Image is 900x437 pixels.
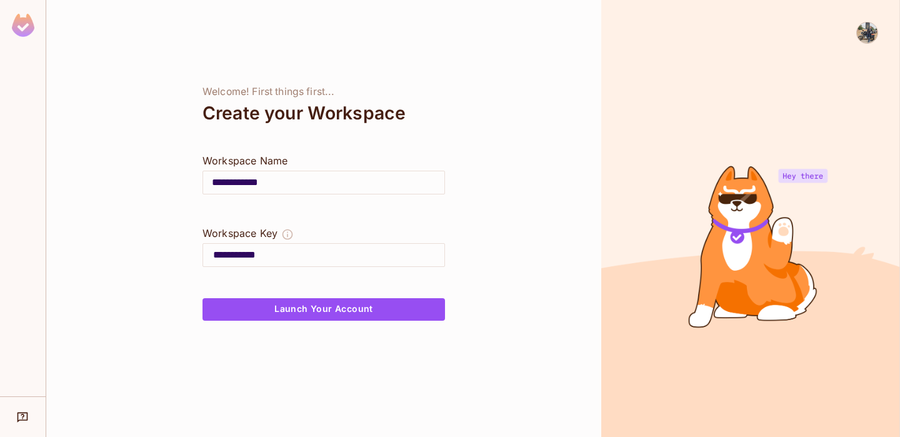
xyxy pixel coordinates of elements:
div: Workspace Name [202,153,445,168]
div: Welcome! First things first... [202,86,445,98]
div: Create your Workspace [202,98,445,128]
img: SReyMgAAAABJRU5ErkJggg== [12,14,34,37]
button: Launch Your Account [202,298,445,321]
div: Workspace Key [202,226,277,241]
img: Trung Nguyen Dang Thanh [857,23,877,43]
button: The Workspace Key is unique, and serves as the identifier of your workspace. [281,226,294,243]
div: Help & Updates [9,404,37,429]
